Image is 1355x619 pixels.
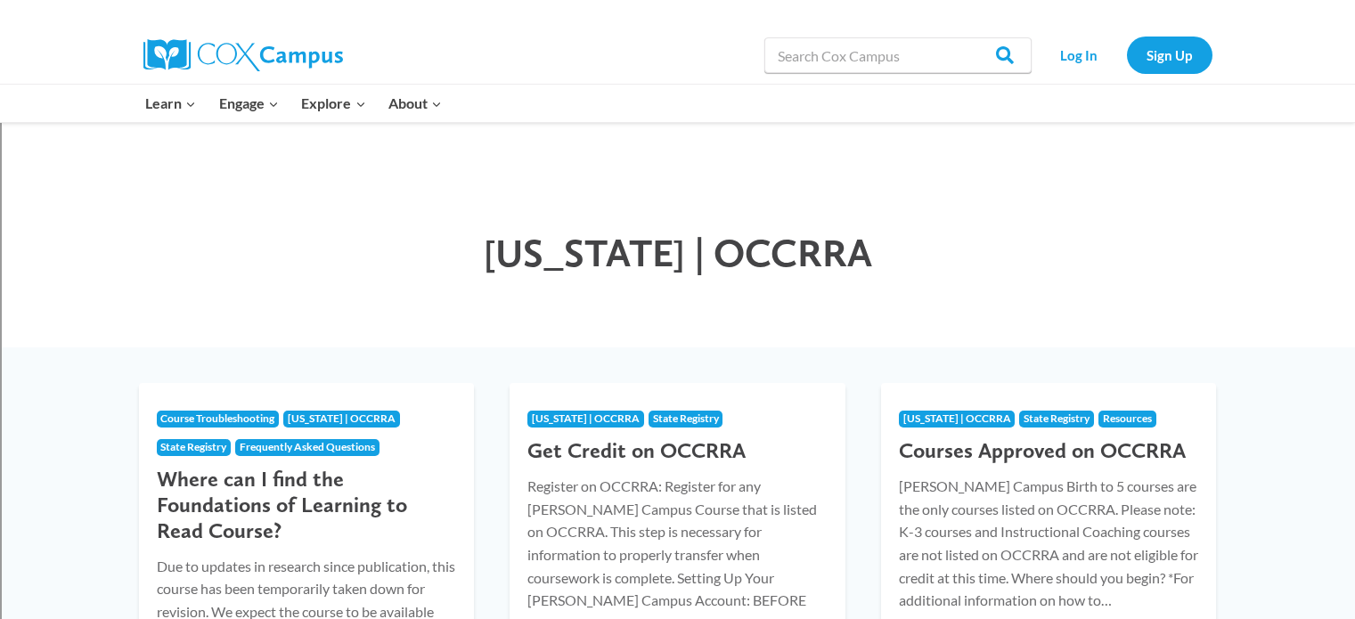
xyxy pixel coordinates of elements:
[145,92,196,115] span: Learn
[1041,37,1118,73] a: Log In
[764,37,1032,73] input: Search Cox Campus
[388,92,442,115] span: About
[301,92,365,115] span: Explore
[143,39,343,71] img: Cox Campus
[219,92,279,115] span: Engage
[1127,37,1212,73] a: Sign Up
[1041,37,1212,73] nav: Secondary Navigation
[135,85,453,122] nav: Primary Navigation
